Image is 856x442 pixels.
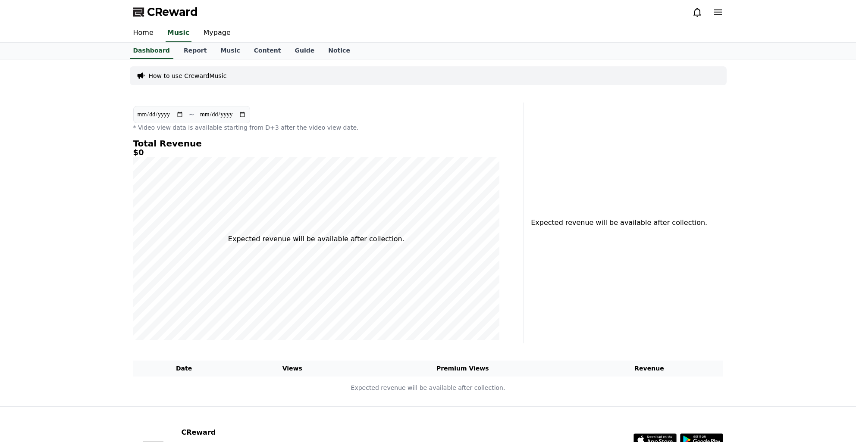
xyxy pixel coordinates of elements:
p: Expected revenue will be available after collection. [134,383,723,392]
h5: $0 [133,148,500,157]
p: ~ [189,109,194,120]
a: Notice [321,43,357,59]
th: Date [133,361,235,377]
p: * Video view data is available starting from D+3 after the video view date. [133,123,500,132]
th: Revenue [576,361,723,377]
a: Music [166,24,191,42]
th: Views [235,361,350,377]
a: CReward [133,5,198,19]
a: Content [247,43,288,59]
a: Report [177,43,214,59]
p: CReward [181,427,326,438]
h4: Total Revenue [133,139,500,148]
th: Premium Views [350,361,576,377]
a: Music [213,43,247,59]
a: How to use CrewardMusic [149,72,227,80]
p: Expected revenue will be available after collection. [228,234,404,244]
a: Home [126,24,160,42]
span: CReward [147,5,198,19]
a: Guide [288,43,321,59]
a: Mypage [197,24,238,42]
a: Dashboard [130,43,173,59]
p: Expected revenue will be available after collection. [531,218,702,228]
